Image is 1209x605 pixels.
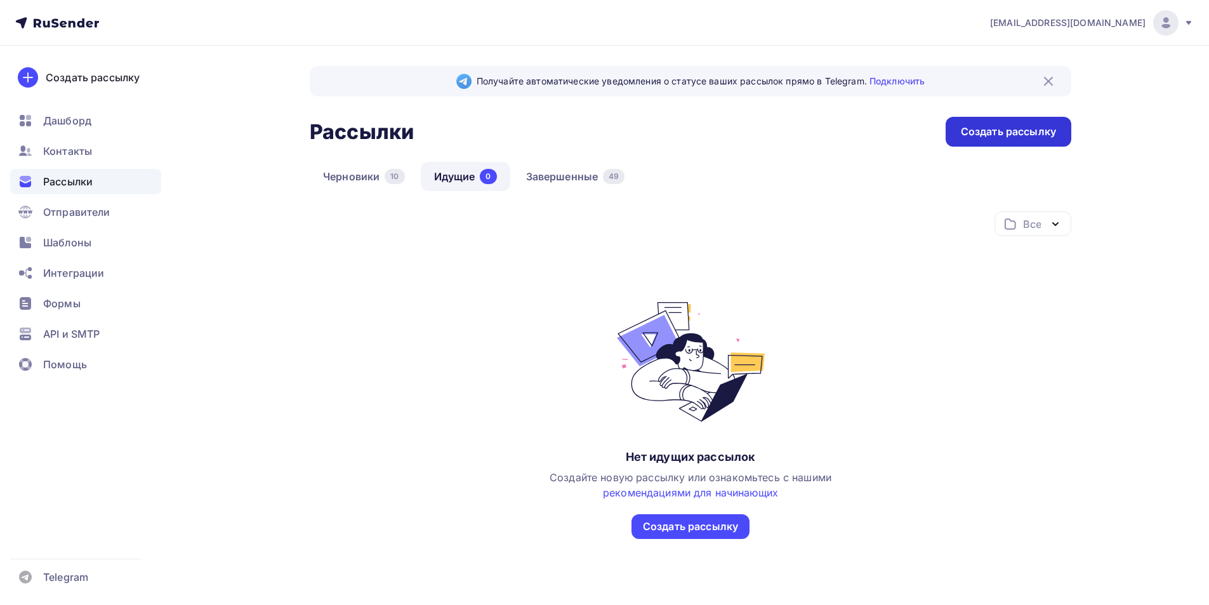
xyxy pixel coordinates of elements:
a: рекомендациями для начинающих [603,486,778,499]
a: Черновики10 [310,162,418,191]
a: Дашборд [10,108,161,133]
a: Отправители [10,199,161,225]
span: Создайте новую рассылку или ознакомьтесь с нашими [550,471,831,499]
h2: Рассылки [310,119,414,145]
div: 10 [385,169,404,184]
a: Рассылки [10,169,161,194]
a: Идущие0 [421,162,510,191]
div: Создать рассылку [961,124,1056,139]
img: Telegram [456,74,472,89]
div: Нет идущих рассылок [626,449,756,465]
div: Создать рассылку [643,519,738,534]
a: Подключить [869,76,925,86]
span: Дашборд [43,113,91,128]
a: Контакты [10,138,161,164]
span: Формы [43,296,81,311]
span: API и SMTP [43,326,100,342]
div: Все [1023,216,1041,232]
span: Помощь [43,357,87,372]
a: Завершенные49 [513,162,638,191]
span: Контакты [43,143,92,159]
span: [EMAIL_ADDRESS][DOMAIN_NAME] [990,17,1146,29]
span: Telegram [43,569,88,585]
span: Интеграции [43,265,104,281]
span: Шаблоны [43,235,91,250]
span: Получайте автоматические уведомления о статусе ваших рассылок прямо в Telegram. [477,75,925,88]
div: 0 [480,169,496,184]
a: Шаблоны [10,230,161,255]
a: [EMAIL_ADDRESS][DOMAIN_NAME] [990,10,1194,36]
span: Рассылки [43,174,93,189]
button: Все [994,211,1071,236]
span: Отправители [43,204,110,220]
div: Создать рассылку [46,70,140,85]
div: 49 [603,169,624,184]
a: Формы [10,291,161,316]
